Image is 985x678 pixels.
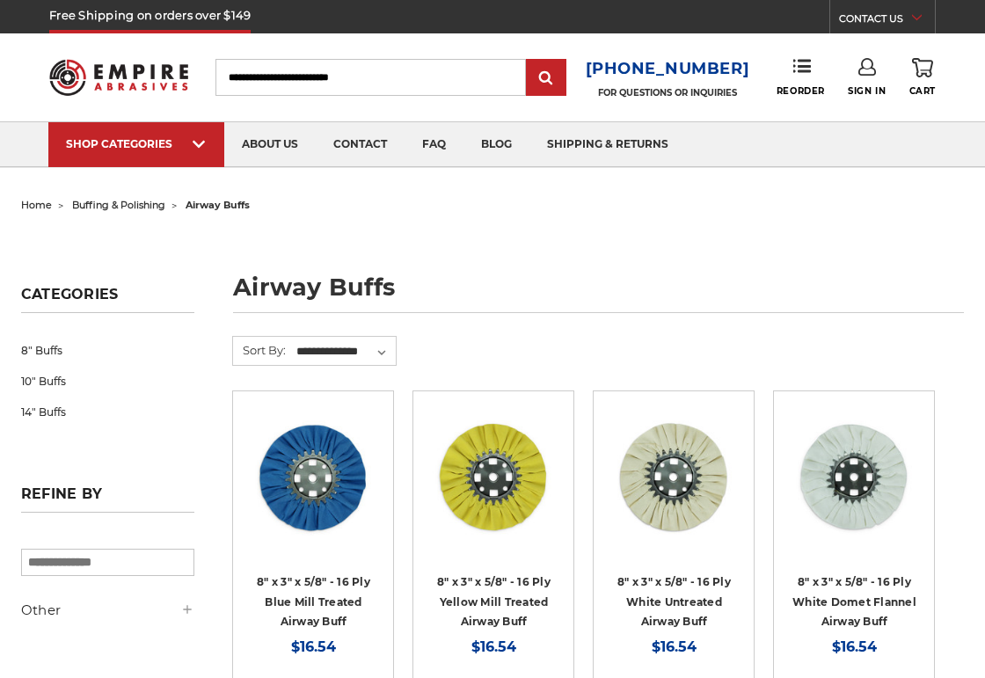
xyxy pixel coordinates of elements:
[21,335,195,366] a: 8" Buffs
[294,339,396,365] select: Sort By:
[21,366,195,397] a: 10" Buffs
[786,409,922,544] img: 8 inch white domet flannel airway buffing wheel
[437,575,551,628] a: 8" x 3" x 5/8" - 16 Ply Yellow Mill Treated Airway Buff
[529,61,564,96] input: Submit
[233,275,964,313] h1: airway buffs
[586,87,750,98] p: FOR QUESTIONS OR INQUIRIES
[839,9,935,33] a: CONTACT US
[777,58,825,96] a: Reorder
[777,85,825,97] span: Reorder
[49,50,188,105] img: Empire Abrasives
[832,638,877,655] span: $16.54
[617,575,731,628] a: 8" x 3" x 5/8" - 16 Ply White Untreated Airway Buff
[606,404,741,582] a: 8 inch untreated airway buffing wheel
[426,404,561,582] a: 8 x 3 x 5/8 airway buff yellow mill treatment
[426,409,561,544] img: 8 x 3 x 5/8 airway buff yellow mill treatment
[909,58,936,97] a: Cart
[72,199,165,211] a: buffing & polishing
[21,600,195,621] h5: Other
[291,638,336,655] span: $16.54
[224,122,316,167] a: about us
[66,137,207,150] div: SHOP CATEGORIES
[909,85,936,97] span: Cart
[463,122,529,167] a: blog
[186,199,250,211] span: airway buffs
[529,122,686,167] a: shipping & returns
[471,638,516,655] span: $16.54
[652,638,697,655] span: $16.54
[316,122,405,167] a: contact
[245,404,381,582] a: blue mill treated 8 inch airway buffing wheel
[21,397,195,427] a: 14" Buffs
[786,404,922,582] a: 8 inch white domet flannel airway buffing wheel
[792,575,916,628] a: 8" x 3" x 5/8" - 16 Ply White Domet Flannel Airway Buff
[233,337,286,363] label: Sort By:
[606,409,741,544] img: 8 inch untreated airway buffing wheel
[245,409,381,544] img: blue mill treated 8 inch airway buffing wheel
[21,199,52,211] a: home
[21,286,195,313] h5: Categories
[586,56,750,82] a: [PHONE_NUMBER]
[405,122,463,167] a: faq
[257,575,370,628] a: 8" x 3" x 5/8" - 16 Ply Blue Mill Treated Airway Buff
[21,485,195,513] h5: Refine by
[848,85,886,97] span: Sign In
